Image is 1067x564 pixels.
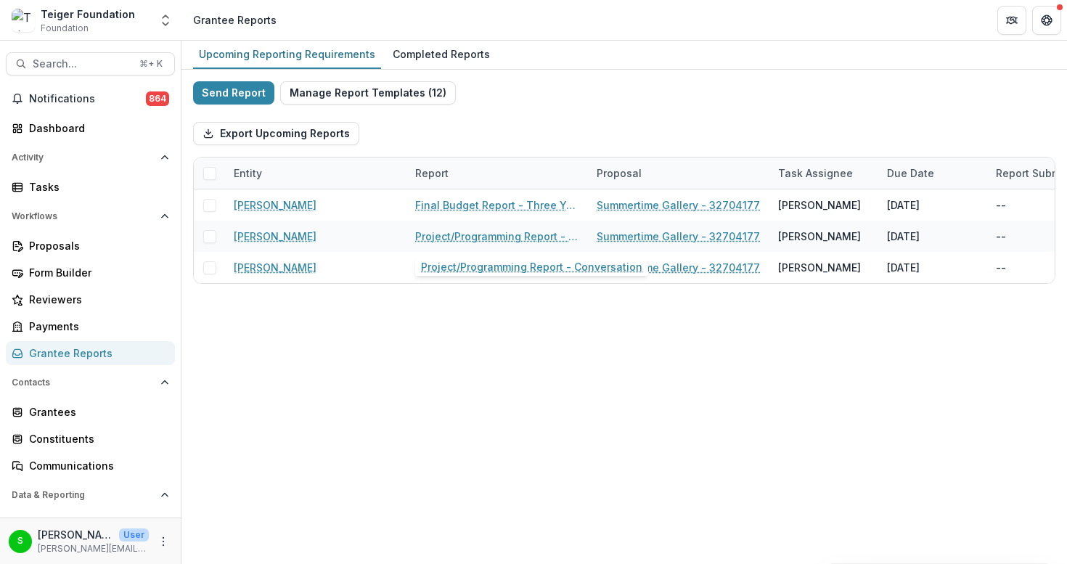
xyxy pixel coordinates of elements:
span: Foundation [41,22,89,35]
a: Dashboard [6,116,175,140]
button: Open Data & Reporting [6,483,175,507]
div: Dashboard [29,517,163,532]
div: [PERSON_NAME] [778,229,861,244]
a: Summertime Gallery - 32704177 [597,260,760,275]
button: Get Help [1032,6,1061,35]
a: Payments [6,314,175,338]
p: [PERSON_NAME][EMAIL_ADDRESS][DOMAIN_NAME] [38,542,149,555]
div: Reviewers [29,292,163,307]
a: [PERSON_NAME] [234,260,316,275]
a: Final Budget Report - Three Year [415,197,579,213]
button: Notifications864 [6,87,175,110]
a: Curator Only Report - Three Year [415,260,579,275]
button: Open Workflows [6,205,175,228]
div: ⌘ + K [136,56,165,72]
div: Due Date [878,165,943,181]
div: Proposal [588,158,769,189]
div: Entity [225,165,271,181]
div: Payments [29,319,163,334]
span: 864 [146,91,169,106]
span: Data & Reporting [12,490,155,500]
span: Contacts [12,377,155,388]
a: Reviewers [6,287,175,311]
button: Open entity switcher [155,6,176,35]
div: Grantee Reports [193,12,277,28]
div: [DATE] [878,189,987,221]
a: Tasks [6,175,175,199]
div: -- [996,260,1006,275]
div: [DATE] [878,221,987,252]
button: Open Activity [6,146,175,169]
a: [PERSON_NAME] [234,197,316,213]
button: Open Contacts [6,371,175,394]
p: User [119,528,149,541]
div: Stephanie [17,536,23,546]
div: [PERSON_NAME] [778,260,861,275]
button: Manage Report Templates (12) [280,81,456,105]
div: Due Date [878,158,987,189]
a: Project/Programming Report - Conversation [415,229,579,244]
div: Entity [225,158,406,189]
div: Grantee Reports [29,346,163,361]
div: Constituents [29,431,163,446]
a: Upcoming Reporting Requirements [193,41,381,69]
a: Form Builder [6,261,175,285]
a: Completed Reports [387,41,496,69]
a: Grantee Reports [6,341,175,365]
div: Proposal [588,165,650,181]
button: Export Upcoming Reports [193,122,359,145]
div: -- [996,229,1006,244]
nav: breadcrumb [187,9,282,30]
div: Task Assignee [769,158,878,189]
span: Activity [12,152,155,163]
div: Teiger Foundation [41,7,135,22]
div: Dashboard [29,120,163,136]
button: Send Report [193,81,274,105]
a: Proposals [6,234,175,258]
a: Grantees [6,400,175,424]
div: [DATE] [878,252,987,283]
a: Summertime Gallery - 32704177 [597,229,760,244]
button: More [155,533,172,550]
span: Notifications [29,93,146,105]
div: Grantees [29,404,163,420]
div: Tasks [29,179,163,195]
div: Task Assignee [769,165,862,181]
div: -- [996,197,1006,213]
div: Report [406,158,588,189]
a: Constituents [6,427,175,451]
div: Completed Reports [387,44,496,65]
a: Dashboard [6,512,175,536]
span: Search... [33,58,131,70]
span: Workflows [12,211,155,221]
button: Search... [6,52,175,75]
a: [PERSON_NAME] [234,229,316,244]
div: Report [406,165,457,181]
div: Upcoming Reporting Requirements [193,44,381,65]
img: Teiger Foundation [12,9,35,32]
div: Form Builder [29,265,163,280]
div: Proposals [29,238,163,253]
a: Communications [6,454,175,478]
div: Communications [29,458,163,473]
p: [PERSON_NAME] [38,527,113,542]
a: Summertime Gallery - 32704177 [597,197,760,213]
button: Partners [997,6,1026,35]
div: [PERSON_NAME] [778,197,861,213]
